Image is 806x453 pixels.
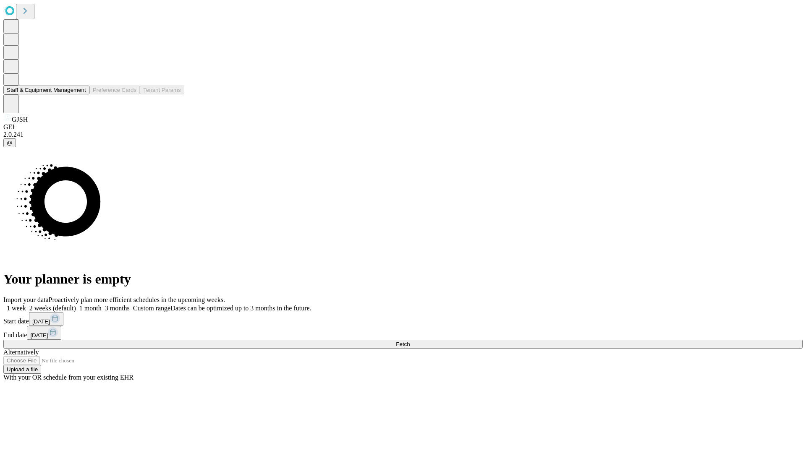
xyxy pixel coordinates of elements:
span: Alternatively [3,349,39,356]
span: [DATE] [30,332,48,338]
button: [DATE] [27,326,61,340]
button: Preference Cards [89,86,140,94]
div: GEI [3,123,803,131]
button: Tenant Params [140,86,184,94]
div: Start date [3,312,803,326]
span: 1 month [79,305,102,312]
button: @ [3,138,16,147]
span: 2 weeks (default) [29,305,76,312]
span: @ [7,140,13,146]
span: 1 week [7,305,26,312]
span: Proactively plan more efficient schedules in the upcoming weeks. [49,296,225,303]
div: End date [3,326,803,340]
span: Dates can be optimized up to 3 months in the future. [170,305,311,312]
button: Staff & Equipment Management [3,86,89,94]
span: Fetch [396,341,410,347]
button: Upload a file [3,365,41,374]
span: 3 months [105,305,130,312]
span: Import your data [3,296,49,303]
h1: Your planner is empty [3,271,803,287]
div: 2.0.241 [3,131,803,138]
span: With your OR schedule from your existing EHR [3,374,133,381]
span: GJSH [12,116,28,123]
span: [DATE] [32,318,50,325]
button: [DATE] [29,312,63,326]
button: Fetch [3,340,803,349]
span: Custom range [133,305,170,312]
